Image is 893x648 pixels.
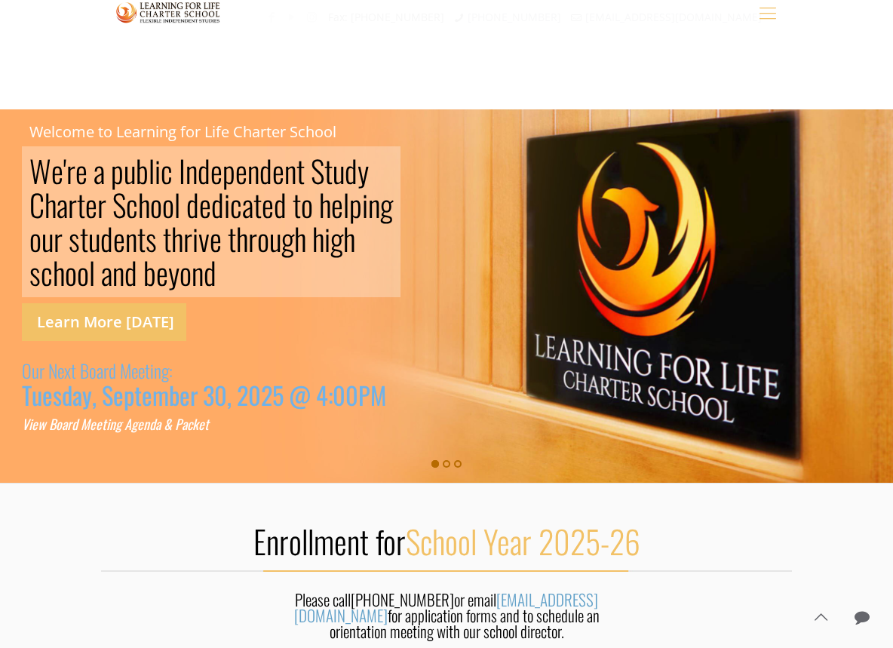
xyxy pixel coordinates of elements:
[75,154,87,188] div: e
[94,154,105,188] div: a
[362,188,368,222] div: i
[97,355,103,385] div: a
[57,355,64,385] div: e
[331,188,343,222] div: e
[29,188,44,222] div: C
[22,355,386,404] a: Our Next Board Meeting: Tuesday, September 30, 2025 @ 4:00PM
[68,188,77,222] div: r
[171,222,183,256] div: h
[192,256,204,290] div: n
[142,385,152,404] div: e
[247,154,259,188] div: n
[71,355,76,385] div: t
[406,517,640,564] span: School Year 2025-26
[345,154,358,188] div: d
[312,222,324,256] div: h
[42,385,53,404] div: e
[109,415,115,434] div: n
[311,154,324,188] div: S
[32,415,38,434] div: e
[29,415,32,434] div: i
[204,256,216,290] div: d
[63,154,66,188] div: '
[186,154,198,188] div: n
[112,256,124,290] div: n
[149,415,155,434] div: d
[163,222,171,256] div: t
[64,355,71,385] div: x
[168,256,180,290] div: y
[101,256,112,290] div: a
[39,355,44,385] div: r
[103,355,109,385] div: r
[333,154,345,188] div: u
[169,355,173,385] div: :
[22,385,32,404] div: T
[143,256,156,290] div: b
[316,385,328,404] div: 4
[261,385,272,404] div: 2
[187,415,192,434] div: c
[29,154,51,188] div: W
[126,188,138,222] div: c
[210,222,222,256] div: e
[272,154,284,188] div: e
[82,385,92,404] div: y
[149,154,155,188] div: l
[145,355,150,385] div: t
[102,415,106,434] div: t
[358,385,370,404] div: P
[97,188,106,222] div: r
[180,385,190,404] div: e
[115,415,121,434] div: g
[54,222,63,256] div: r
[380,188,393,222] div: g
[190,385,198,404] div: r
[89,355,97,385] div: o
[253,188,262,222] div: t
[102,385,113,404] div: S
[175,415,182,434] div: P
[296,154,305,188] div: t
[198,415,204,434] div: e
[38,415,46,434] div: w
[236,222,248,256] div: h
[274,188,287,222] div: d
[138,188,150,222] div: h
[330,222,343,256] div: g
[161,355,169,385] div: g
[154,355,161,385] div: n
[179,154,186,188] div: I
[248,222,257,256] div: r
[162,188,174,222] div: o
[349,188,362,222] div: p
[113,222,125,256] div: e
[368,188,380,222] div: n
[53,385,62,404] div: s
[131,355,138,385] div: e
[805,601,836,633] a: Back to top icon
[134,385,142,404] div: t
[66,154,75,188] div: r
[155,415,161,434] div: a
[124,154,136,188] div: u
[51,154,63,188] div: e
[89,256,95,290] div: l
[257,222,269,256] div: o
[180,256,192,290] div: o
[29,124,336,140] rs-layer: Welcome to Learning for Life Charter School
[62,415,67,434] div: a
[100,222,113,256] div: d
[152,385,169,404] div: m
[345,385,358,404] div: 0
[111,154,124,188] div: p
[214,385,227,404] div: 0
[161,154,173,188] div: c
[96,415,102,434] div: e
[124,415,131,434] div: A
[268,591,625,647] div: Please call or email for application forms and to schedule an orientation meeting with our school...
[53,256,65,290] div: h
[164,415,172,434] div: &
[67,415,72,434] div: r
[131,415,137,434] div: g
